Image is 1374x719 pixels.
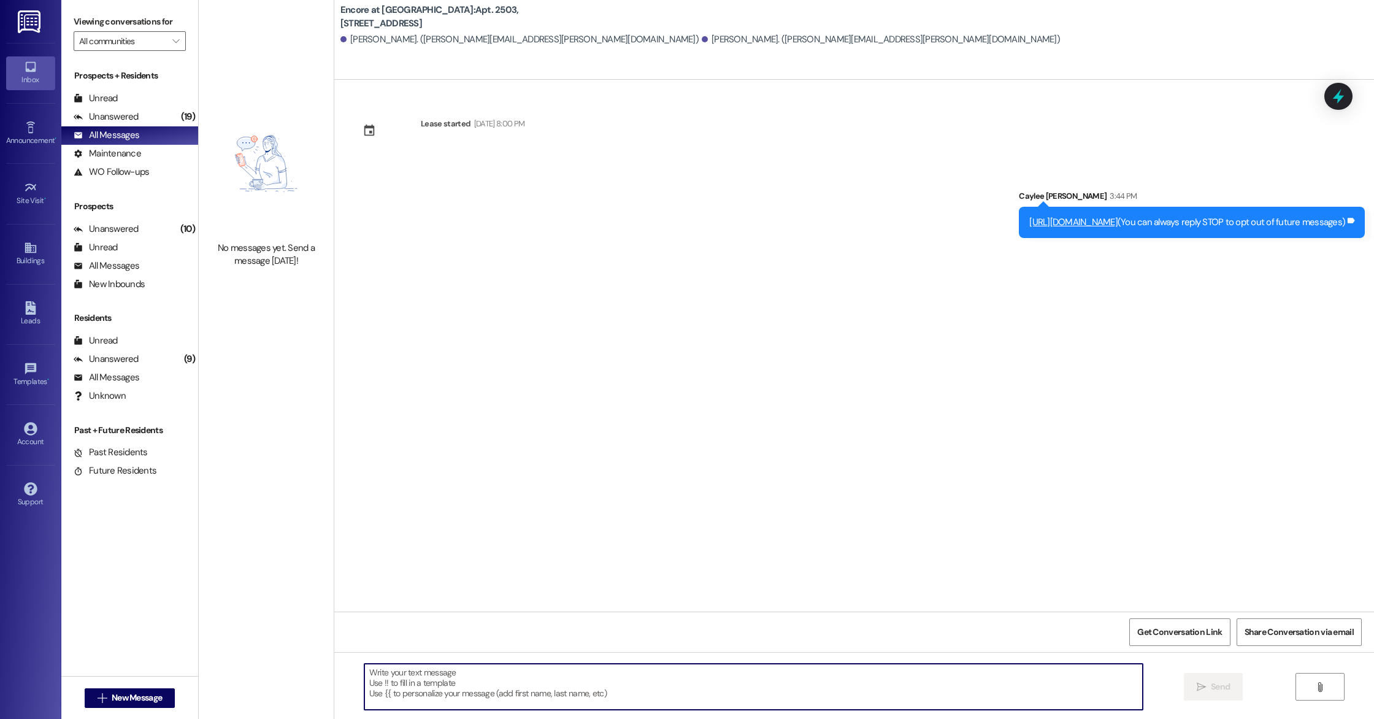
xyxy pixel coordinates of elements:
[6,298,55,331] a: Leads
[74,371,139,384] div: All Messages
[112,691,162,704] span: New Message
[6,177,55,210] a: Site Visit •
[74,334,118,347] div: Unread
[44,194,46,203] span: •
[1107,190,1137,202] div: 3:44 PM
[471,117,525,130] div: [DATE] 8:00 PM
[702,33,1060,46] div: [PERSON_NAME]. ([PERSON_NAME][EMAIL_ADDRESS][PERSON_NAME][DOMAIN_NAME])
[74,390,126,402] div: Unknown
[74,166,149,179] div: WO Follow-ups
[340,4,586,30] b: Encore at [GEOGRAPHIC_DATA]: Apt. 2503, [STREET_ADDRESS]
[18,10,43,33] img: ResiDesk Logo
[1019,190,1365,207] div: Caylee [PERSON_NAME]
[1129,618,1230,646] button: Get Conversation Link
[1029,216,1118,228] a: [URL][DOMAIN_NAME]
[74,446,148,459] div: Past Residents
[6,358,55,391] a: Templates •
[178,107,198,126] div: (19)
[181,350,198,369] div: (9)
[74,147,141,160] div: Maintenance
[85,688,175,708] button: New Message
[172,36,179,46] i: 
[340,33,699,46] div: [PERSON_NAME]. ([PERSON_NAME][EMAIL_ADDRESS][PERSON_NAME][DOMAIN_NAME])
[61,200,198,213] div: Prospects
[74,278,145,291] div: New Inbounds
[1237,618,1362,646] button: Share Conversation via email
[421,117,471,130] div: Lease started
[74,464,156,477] div: Future Residents
[47,375,49,384] span: •
[1137,626,1222,639] span: Get Conversation Link
[6,479,55,512] a: Support
[1184,673,1243,701] button: Send
[79,31,166,51] input: All communities
[1211,680,1230,693] span: Send
[212,91,320,235] img: empty-state
[6,418,55,452] a: Account
[61,69,198,82] div: Prospects + Residents
[1029,216,1345,229] div: (You can always reply STOP to opt out of future messages)
[212,242,320,268] div: No messages yet. Send a message [DATE]!
[6,237,55,271] a: Buildings
[74,260,139,272] div: All Messages
[1315,682,1324,692] i: 
[74,223,139,236] div: Unanswered
[177,220,198,239] div: (10)
[1245,626,1354,639] span: Share Conversation via email
[74,110,139,123] div: Unanswered
[74,241,118,254] div: Unread
[74,353,139,366] div: Unanswered
[61,312,198,325] div: Residents
[74,92,118,105] div: Unread
[74,129,139,142] div: All Messages
[61,424,198,437] div: Past + Future Residents
[6,56,55,90] a: Inbox
[98,693,107,703] i: 
[1197,682,1206,692] i: 
[55,134,56,143] span: •
[74,12,186,31] label: Viewing conversations for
